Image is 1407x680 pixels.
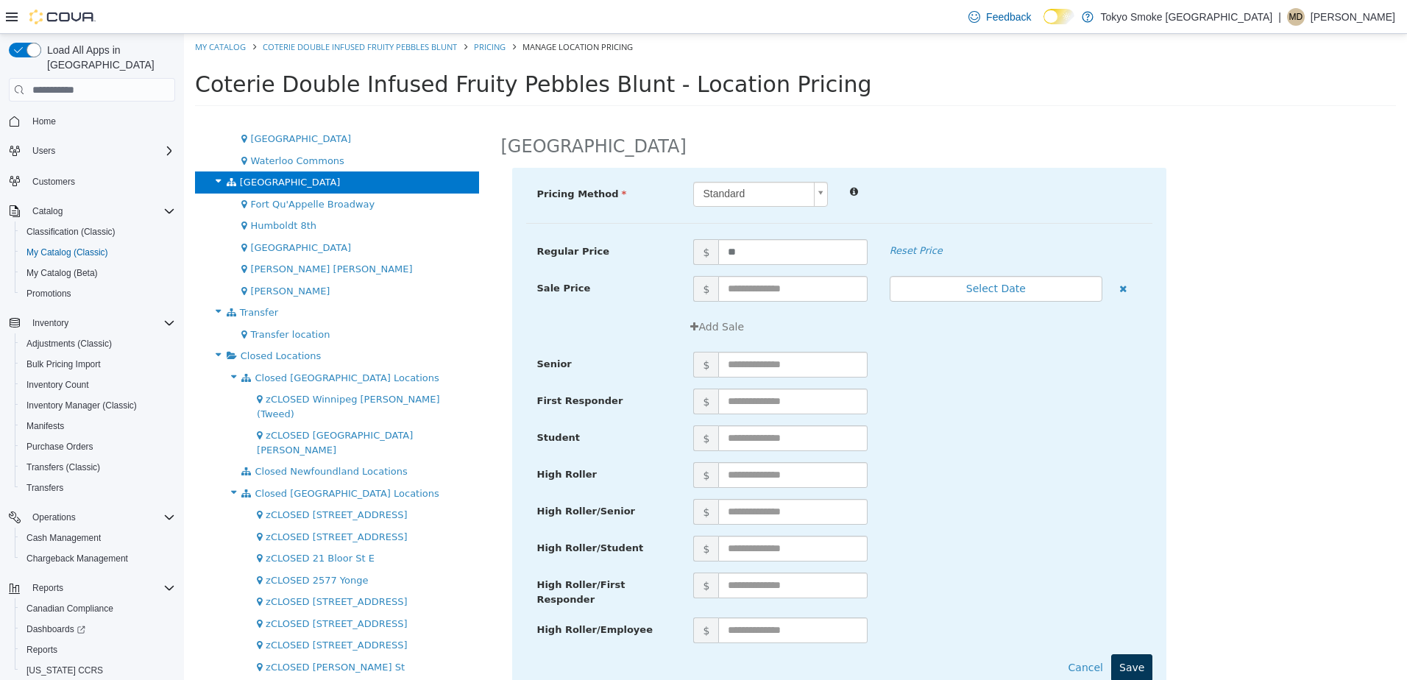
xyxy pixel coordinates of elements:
[15,598,181,619] button: Canadian Compliance
[26,314,74,332] button: Inventory
[66,230,228,241] span: [PERSON_NAME] [PERSON_NAME]
[21,397,143,414] a: Inventory Manager (Classic)
[3,110,181,132] button: Home
[3,170,181,191] button: Customers
[26,338,112,350] span: Adjustments (Classic)
[21,620,175,638] span: Dashboards
[26,553,128,564] span: Chargeback Management
[1101,8,1273,26] p: Tokyo Smoke [GEOGRAPHIC_DATA]
[26,267,98,279] span: My Catalog (Beta)
[21,600,119,617] a: Canadian Compliance
[66,186,132,197] span: Humboldt 8th
[66,208,167,219] span: [GEOGRAPHIC_DATA]
[82,519,191,530] span: zCLOSED 21 Bloor St E
[963,2,1037,32] a: Feedback
[1311,8,1395,26] p: [PERSON_NAME]
[353,212,425,223] span: Regular Price
[26,603,113,615] span: Canadian Compliance
[26,288,71,300] span: Promotions
[26,247,108,258] span: My Catalog (Classic)
[73,396,229,422] span: zCLOSED [GEOGRAPHIC_DATA][PERSON_NAME]
[509,465,534,491] span: $
[498,280,568,307] button: Add Sale
[21,529,175,547] span: Cash Management
[986,10,1031,24] span: Feedback
[71,339,255,350] span: Closed [GEOGRAPHIC_DATA] Locations
[82,562,223,573] span: zCLOSED [STREET_ADDRESS]
[26,358,101,370] span: Bulk Pricing Import
[26,142,175,160] span: Users
[32,317,68,329] span: Inventory
[26,202,175,220] span: Catalog
[15,354,181,375] button: Bulk Pricing Import
[82,475,223,486] span: zCLOSED [STREET_ADDRESS]
[3,141,181,161] button: Users
[66,99,167,110] span: [GEOGRAPHIC_DATA]
[21,264,104,282] a: My Catalog (Beta)
[339,7,449,18] span: Manage Location Pricing
[1043,24,1044,25] span: Dark Mode
[353,545,442,571] span: High Roller/First Responder
[11,7,62,18] a: My Catalog
[21,264,175,282] span: My Catalog (Beta)
[21,620,91,638] a: Dashboards
[15,478,181,498] button: Transfers
[15,416,181,436] button: Manifests
[21,397,175,414] span: Inventory Manager (Classic)
[21,641,63,659] a: Reports
[353,590,469,601] span: High Roller/Employee
[26,579,69,597] button: Reports
[509,584,534,609] span: $
[21,376,95,394] a: Inventory Count
[353,435,414,446] span: High Roller
[21,285,175,302] span: Promotions
[41,43,175,72] span: Load All Apps in [GEOGRAPHIC_DATA]
[290,7,322,18] a: Pricing
[3,201,181,222] button: Catalog
[353,361,439,372] span: First Responder
[15,333,181,354] button: Adjustments (Classic)
[21,223,121,241] a: Classification (Classic)
[26,461,100,473] span: Transfers (Classic)
[26,400,137,411] span: Inventory Manager (Classic)
[21,550,134,567] a: Chargeback Management
[21,355,175,373] span: Bulk Pricing Import
[21,550,175,567] span: Chargeback Management
[1287,8,1305,26] div: Misha Degtiarev
[15,375,181,395] button: Inventory Count
[509,318,534,344] span: $
[26,113,62,130] a: Home
[509,242,534,268] span: $
[32,176,75,188] span: Customers
[26,171,175,190] span: Customers
[706,242,918,268] button: Select Date
[509,148,644,173] a: Standard
[21,662,109,679] a: [US_STATE] CCRS
[15,457,181,478] button: Transfers (Classic)
[82,628,221,639] span: zCLOSED [PERSON_NAME] St
[509,205,534,231] span: $
[82,541,184,552] span: zCLOSED 2577 Yonge
[15,436,181,457] button: Purchase Orders
[21,662,175,679] span: Washington CCRS
[353,509,460,520] span: High Roller/Student
[11,38,688,63] span: Coterie Double Infused Fruity Pebbles Blunt - Location Pricing
[56,143,157,154] span: [GEOGRAPHIC_DATA]
[15,619,181,640] a: Dashboards
[79,7,273,18] a: Coterie Double Infused Fruity Pebbles Blunt
[71,454,255,465] span: Closed [GEOGRAPHIC_DATA] Locations
[26,665,103,676] span: [US_STATE] CCRS
[21,355,107,373] a: Bulk Pricing Import
[509,539,534,564] span: $
[21,244,175,261] span: My Catalog (Classic)
[82,584,223,595] span: zCLOSED [STREET_ADDRESS]
[21,438,99,456] a: Purchase Orders
[21,417,70,435] a: Manifests
[21,529,107,547] a: Cash Management
[21,223,175,241] span: Classification (Classic)
[26,441,93,453] span: Purchase Orders
[15,222,181,242] button: Classification (Classic)
[66,121,160,132] span: Waterloo Commons
[66,295,146,306] span: Transfer location
[26,509,82,526] button: Operations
